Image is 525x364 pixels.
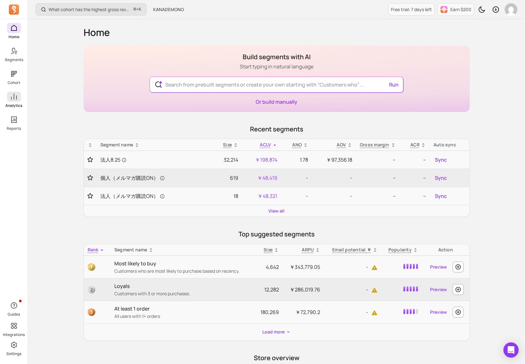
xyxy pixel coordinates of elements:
[434,142,466,148] div: Auto sync
[450,6,471,13] p: Earn $200
[403,174,426,182] p: --
[435,174,447,182] span: Sync
[295,309,320,316] span: ￥72,790.2
[328,286,378,293] p: -
[114,282,251,290] p: Loyals
[290,286,320,293] span: ￥286,019.76
[434,191,448,201] button: Sync
[403,192,426,200] p: --
[100,192,165,200] span: 法人（メルマガ購読ON）
[223,142,232,148] span: Size
[49,6,131,13] p: What cohort has the highest gross revenue over time?
[332,247,371,253] p: Email potential ￥
[8,312,20,317] p: Guides
[133,6,141,13] span: +
[8,80,20,85] p: Cohort
[88,157,93,163] button: Toggle favorite
[149,4,188,15] button: KANADEMONO
[88,247,98,253] span: Rank
[266,263,279,270] span: 4,642
[88,175,93,181] button: Toggle favorite
[84,230,470,239] p: Top suggested segments
[316,192,352,200] p: -
[285,192,308,200] p: -
[337,142,346,148] p: AOV
[88,308,95,316] span: 3
[246,156,277,164] p: ￥198,874
[388,3,435,16] a: Free trial: 7 days left
[36,3,147,16] button: What cohort has the highest gross revenue over time?⌘+K
[410,142,420,148] p: ACR
[434,173,448,183] button: Sync
[427,284,449,295] a: Preview
[246,192,277,200] p: ￥48,321
[100,142,208,148] div: Segment name
[216,156,238,164] p: 32,214
[114,247,251,253] div: Segment name
[503,342,519,358] div: Open Intercom Messenger
[114,268,251,274] p: Customers who are most likely to purchase based on recency.
[290,263,320,270] span: ￥343,779.05
[88,193,93,199] button: Toggle favorite
[435,192,447,200] span: Sync
[3,332,25,337] p: Integrations
[328,263,378,271] p: -
[387,78,401,91] button: Run
[100,192,208,200] a: 法人（メルマガ購読ON）
[240,63,313,70] p: Start typing in natural language
[100,174,165,182] span: 個人（メルマガ購読ON）
[316,174,352,182] p: -
[5,57,23,62] p: Segments
[475,3,488,16] button: Toggle dark mode
[388,247,412,253] p: Popularity
[391,6,432,13] p: Free trial: 7 days left
[260,142,271,148] span: ACLV
[114,305,251,312] p: At least 1 order
[316,156,352,164] p: ￥97,356.18
[260,309,279,316] span: 180,269
[5,103,22,108] p: Analytics
[240,52,313,61] h1: Build segments with AI
[264,286,279,293] span: 12,282
[285,156,308,164] p: 1.78
[328,308,378,316] p: -
[88,263,95,271] span: 1
[360,174,396,182] p: --
[302,247,314,253] p: ARPU
[246,174,277,182] p: ￥48,419
[7,299,21,318] button: Guides
[426,247,466,253] div: Action
[292,142,302,148] span: ANO
[216,192,238,200] p: 18
[84,353,470,362] p: Store overview
[260,326,293,338] button: Load more
[114,290,251,297] p: Customers with 3 or more purchases.
[264,247,273,253] span: Size
[88,286,95,293] span: 2
[9,34,19,39] p: Home
[114,260,251,267] p: Most likely to buy
[437,3,474,16] button: Earn $200
[100,156,208,164] a: 法人8.25
[100,174,208,182] a: 個人（メルマガ購読ON）
[6,351,21,356] p: Settings
[427,261,449,273] a: Preview
[84,27,470,38] h1: Home
[100,156,127,164] span: 法人8.25
[84,125,470,134] p: Recent segments
[7,126,21,131] p: Reports
[427,306,449,318] a: Preview
[285,174,308,182] p: -
[505,3,517,16] img: avatar
[139,7,141,12] kbd: K
[434,155,448,165] button: Sync
[403,156,426,164] p: --
[360,192,396,200] p: --
[435,156,447,164] span: Sync
[360,156,396,164] p: --
[153,6,184,13] span: KANADEMONO
[268,208,285,214] a: View all
[160,77,393,92] input: Search from prebuilt segments or create your own starting with “Customers who” ...
[133,6,137,14] kbd: ⌘
[216,174,238,182] p: 619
